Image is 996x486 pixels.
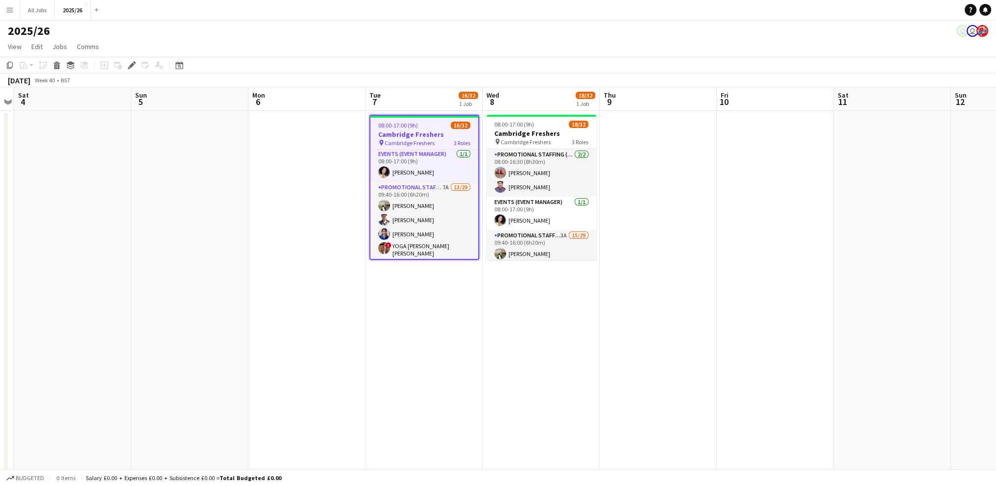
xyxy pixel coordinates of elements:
[459,92,478,99] span: 16/32
[8,42,22,51] span: View
[252,91,265,100] span: Mon
[572,138,588,146] span: 3 Roles
[486,115,596,260] app-job-card: 08:00-17:00 (9h)18/32Cambridge Freshers Cambridge Freshers3 RolesPromotional Staffing (Team Leade...
[18,91,29,100] span: Sat
[576,92,595,99] span: 18/32
[55,0,91,20] button: 2025/26
[386,242,391,248] span: !
[52,42,67,51] span: Jobs
[251,96,265,107] span: 6
[4,40,25,53] a: View
[836,96,849,107] span: 11
[8,76,30,85] div: [DATE]
[61,77,71,84] div: BST
[454,139,470,147] span: 3 Roles
[27,40,47,53] a: Edit
[49,40,71,53] a: Jobs
[955,91,967,100] span: Sun
[135,91,147,100] span: Sun
[385,139,435,147] span: Cambridge Freshers
[486,129,596,138] h3: Cambridge Freshers
[219,474,281,482] span: Total Budgeted £0.00
[32,77,57,84] span: Week 40
[8,24,50,38] h1: 2025/26
[838,91,849,100] span: Sat
[485,96,499,107] span: 8
[576,100,595,107] div: 1 Job
[134,96,147,107] span: 5
[369,115,479,260] app-job-card: 08:00-17:00 (9h)16/32Cambridge Freshers Cambridge Freshers3 Roles08:00-16:30 (8h30m)[PERSON_NAME]...
[378,122,418,129] span: 08:00-17:00 (9h)
[602,96,616,107] span: 9
[16,475,44,482] span: Budgeted
[31,42,43,51] span: Edit
[953,96,967,107] span: 12
[451,122,470,129] span: 16/32
[976,25,988,37] app-user-avatar: Event Managers
[604,91,616,100] span: Thu
[368,96,381,107] span: 7
[17,96,29,107] span: 4
[501,138,551,146] span: Cambridge Freshers
[370,130,478,139] h3: Cambridge Freshers
[54,474,77,482] span: 0 items
[486,149,596,197] app-card-role: Promotional Staffing (Team Leader)2/208:00-16:30 (8h30m)[PERSON_NAME][PERSON_NAME]
[569,121,588,128] span: 18/32
[486,197,596,230] app-card-role: Events (Event Manager)1/108:00-17:00 (9h)[PERSON_NAME]
[719,96,729,107] span: 10
[459,100,478,107] div: 1 Job
[86,474,281,482] div: Salary £0.00 + Expenses £0.00 + Subsistence £0.00 =
[73,40,103,53] a: Comms
[494,121,534,128] span: 08:00-17:00 (9h)
[20,0,55,20] button: All Jobs
[721,91,729,100] span: Fri
[77,42,99,51] span: Comms
[486,91,499,100] span: Wed
[967,25,978,37] app-user-avatar: Mia Thaker
[370,149,478,182] app-card-role: Events (Event Manager)1/108:00-17:00 (9h)[PERSON_NAME]
[957,25,969,37] app-user-avatar: Mia Thaker
[369,91,381,100] span: Tue
[5,473,46,484] button: Budgeted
